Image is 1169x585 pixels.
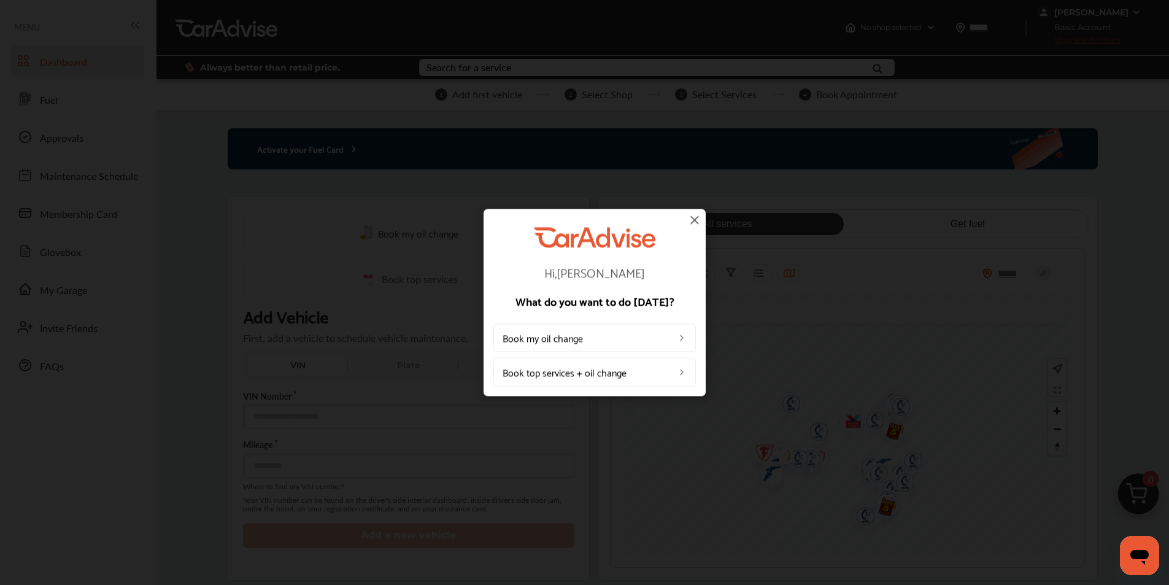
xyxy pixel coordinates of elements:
img: CarAdvise Logo [534,227,655,247]
a: Book top services + oil change [493,358,696,386]
img: left_arrow_icon.0f472efe.svg [677,333,687,343]
p: What do you want to do [DATE]? [493,295,696,306]
a: Book my oil change [493,323,696,352]
img: close-icon.a004319c.svg [687,212,702,227]
iframe: Button to launch messaging window [1120,536,1159,575]
p: Hi, [PERSON_NAME] [493,266,696,278]
img: left_arrow_icon.0f472efe.svg [677,367,687,377]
